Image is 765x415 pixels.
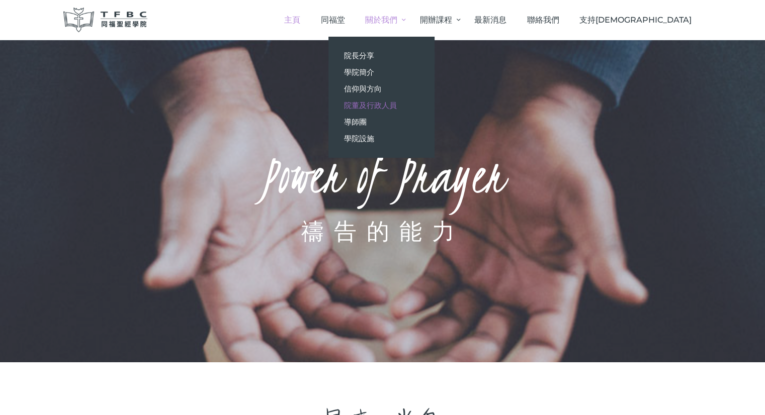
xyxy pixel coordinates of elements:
[474,15,506,25] span: 最新消息
[310,5,355,35] a: 同福堂
[328,97,434,114] a: 院董及行政人員
[365,15,397,25] span: 關於我們
[517,5,569,35] a: 聯絡我們
[355,5,409,35] a: 關於我們
[328,130,434,147] a: 學院設施
[344,67,374,77] span: 學院簡介
[344,134,374,143] span: 學院設施
[328,80,434,97] a: 信仰與方向
[344,100,396,110] span: 院董及行政人員
[344,51,374,60] span: 院長分享
[301,221,334,242] div: 禱
[569,5,702,35] a: 支持[DEMOGRAPHIC_DATA]
[260,169,504,182] rs-layer: Power of Prayer
[432,221,465,242] div: 力
[328,64,434,80] a: 學院簡介
[344,84,381,93] span: 信仰與方向
[399,221,432,242] div: 能
[409,5,464,35] a: 開辦課程
[284,15,300,25] span: 主頁
[579,15,692,25] span: 支持[DEMOGRAPHIC_DATA]
[464,5,517,35] a: 最新消息
[334,221,367,242] div: 告
[328,47,434,64] a: 院長分享
[420,15,452,25] span: 開辦課程
[328,114,434,130] a: 導師團
[274,5,311,35] a: 主頁
[63,8,148,32] img: 同福聖經學院 TFBC
[344,117,366,127] span: 導師團
[367,221,399,242] div: 的
[527,15,559,25] span: 聯絡我們
[321,15,345,25] span: 同福堂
